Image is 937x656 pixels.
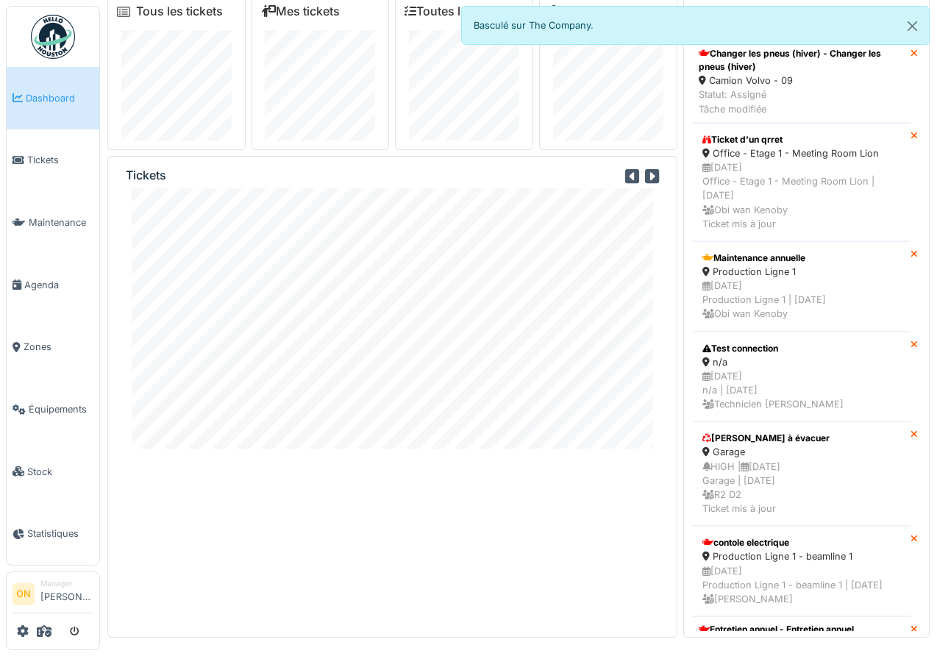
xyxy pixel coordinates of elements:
[693,241,911,332] a: Maintenance annuelle Production Ligne 1 [DATE]Production Ligne 1 | [DATE] Obi wan Kenoby
[40,578,93,589] div: Manager
[693,40,911,123] a: Changer les pneus (hiver) - Changer les pneus (hiver) Camion Volvo - 09 Statut: AssignéTâche modi...
[699,74,905,88] div: Camion Volvo - 09
[702,342,901,355] div: Test connection
[702,279,901,321] div: [DATE] Production Ligne 1 | [DATE] Obi wan Kenoby
[29,402,93,416] span: Équipements
[136,4,223,18] a: Tous les tickets
[693,526,911,616] a: contole electrique Production Ligne 1 - beamline 1 [DATE]Production Ligne 1 - beamline 1 | [DATE]...
[896,7,929,46] button: Close
[702,445,901,459] div: Garage
[7,129,99,192] a: Tickets
[126,168,166,182] h6: Tickets
[7,378,99,441] a: Équipements
[699,88,905,115] div: Statut: Assigné Tâche modifiée
[7,503,99,566] a: Statistiques
[27,527,93,541] span: Statistiques
[7,316,99,379] a: Zones
[13,578,93,613] a: ON Manager[PERSON_NAME]
[702,536,901,549] div: contole electrique
[693,421,911,526] a: [PERSON_NAME] à évacuer Garage HIGH |[DATE]Garage | [DATE] R2 D2Ticket mis à jour
[26,91,93,105] span: Dashboard
[27,153,93,167] span: Tickets
[702,133,901,146] div: Ticket d’un qrret
[702,160,901,231] div: [DATE] Office - Etage 1 - Meeting Room Lion | [DATE] Obi wan Kenoby Ticket mis à jour
[702,265,901,279] div: Production Ligne 1
[7,67,99,129] a: Dashboard
[702,460,901,516] div: HIGH | [DATE] Garage | [DATE] R2 D2 Ticket mis à jour
[27,465,93,479] span: Stock
[7,254,99,316] a: Agenda
[13,583,35,605] li: ON
[29,215,93,229] span: Maintenance
[699,47,905,74] div: Changer les pneus (hiver) - Changer les pneus (hiver)
[549,4,628,18] a: Mes tâches
[702,369,901,412] div: [DATE] n/a | [DATE] Technicien [PERSON_NAME]
[702,252,901,265] div: Maintenance annuelle
[40,578,93,610] li: [PERSON_NAME]
[7,191,99,254] a: Maintenance
[702,355,901,369] div: n/a
[702,549,901,563] div: Production Ligne 1 - beamline 1
[702,432,901,445] div: [PERSON_NAME] à évacuer
[461,6,930,45] div: Basculé sur The Company.
[261,4,340,18] a: Mes tickets
[31,15,75,59] img: Badge_color-CXgf-gQk.svg
[693,123,911,241] a: Ticket d’un qrret Office - Etage 1 - Meeting Room Lion [DATE]Office - Etage 1 - Meeting Room Lion...
[7,441,99,503] a: Stock
[699,623,854,636] div: Entretien annuel - Entretien annuel
[702,564,901,607] div: [DATE] Production Ligne 1 - beamline 1 | [DATE] [PERSON_NAME]
[24,340,93,354] span: Zones
[693,332,911,422] a: Test connection n/a [DATE]n/a | [DATE] Technicien [PERSON_NAME]
[405,4,514,18] a: Toutes les tâches
[702,146,901,160] div: Office - Etage 1 - Meeting Room Lion
[24,278,93,292] span: Agenda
